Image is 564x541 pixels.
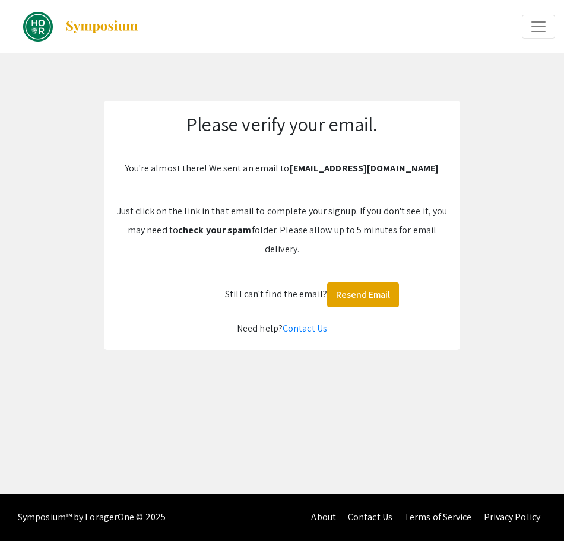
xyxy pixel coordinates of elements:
[116,113,448,135] h2: Please verify your email.
[348,511,392,523] a: Contact Us
[283,322,327,335] a: Contact Us
[104,101,460,350] div: You're almost there! We sent an email to Still can't find the email?
[311,511,336,523] a: About
[178,224,252,236] b: check your spam
[116,202,448,259] p: Just click on the link in that email to complete your signup. If you don't see it, you may need t...
[404,511,472,523] a: Terms of Service
[65,20,139,34] img: Symposium by ForagerOne
[23,12,53,42] img: DREAMS Spring 2025
[9,12,139,42] a: DREAMS Spring 2025
[522,15,555,39] button: Expand or Collapse Menu
[116,319,448,338] div: Need help?
[290,162,439,174] b: [EMAIL_ADDRESS][DOMAIN_NAME]
[484,511,540,523] a: Privacy Policy
[327,282,399,307] button: Resend Email
[18,494,166,541] div: Symposium™ by ForagerOne © 2025
[9,488,50,532] iframe: Chat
